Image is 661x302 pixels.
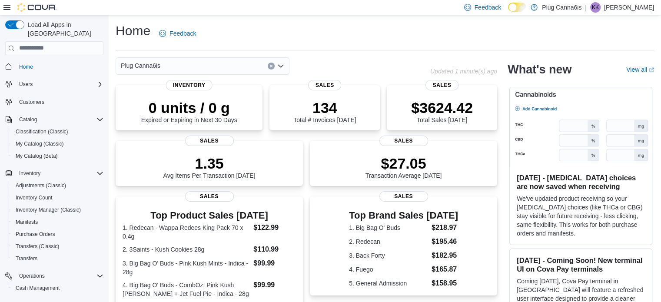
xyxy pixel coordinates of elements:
[12,192,103,203] span: Inventory Count
[432,236,458,247] dd: $195.46
[16,285,60,292] span: Cash Management
[16,79,36,90] button: Users
[12,126,103,137] span: Classification (Classic)
[432,264,458,275] dd: $165.87
[430,68,497,75] p: Updated 1 minute(s) ago
[2,270,107,282] button: Operations
[123,281,250,298] dt: 4. Big Bag O' Buds - CombOz: Pink Kush [PERSON_NAME] + Jet Fuel Pie - Indica - 28g
[411,99,473,116] p: $3624.42
[590,2,601,13] div: Ketan Khetpal
[517,256,645,273] h3: [DATE] - Coming Soon! New terminal UI on Cova Pay terminals
[16,255,37,262] span: Transfers
[123,223,250,241] dt: 1. Redecan - Wappa Redees King Pack 70 x 0.4g
[16,140,64,147] span: My Catalog (Classic)
[2,167,107,179] button: Inventory
[12,139,67,149] a: My Catalog (Classic)
[432,222,458,233] dd: $218.97
[12,151,103,161] span: My Catalog (Beta)
[379,136,428,146] span: Sales
[9,240,107,252] button: Transfers (Classic)
[293,99,356,116] p: 134
[156,25,199,42] a: Feedback
[163,155,256,172] p: 1.35
[12,229,59,239] a: Purchase Orders
[604,2,654,13] p: [PERSON_NAME]
[277,63,284,70] button: Open list of options
[12,205,84,215] a: Inventory Manager (Classic)
[365,155,442,172] p: $27.05
[16,168,44,179] button: Inventory
[379,191,428,202] span: Sales
[16,271,103,281] span: Operations
[508,3,526,12] input: Dark Mode
[12,241,63,252] a: Transfers (Classic)
[349,223,428,232] dt: 1. Big Bag O' Buds
[12,217,41,227] a: Manifests
[16,271,48,281] button: Operations
[349,265,428,274] dt: 4. Fuego
[16,96,103,107] span: Customers
[16,219,38,226] span: Manifests
[626,66,654,73] a: View allExternal link
[12,205,103,215] span: Inventory Manager (Classic)
[141,99,237,116] p: 0 units / 0 g
[9,252,107,265] button: Transfers
[12,229,103,239] span: Purchase Orders
[12,253,41,264] a: Transfers
[349,210,458,221] h3: Top Brand Sales [DATE]
[12,241,103,252] span: Transfers (Classic)
[16,243,59,250] span: Transfers (Classic)
[2,96,107,108] button: Customers
[16,182,66,189] span: Adjustments (Classic)
[16,153,58,159] span: My Catalog (Beta)
[9,216,107,228] button: Manifests
[253,222,296,233] dd: $122.99
[166,80,213,90] span: Inventory
[121,60,160,71] span: Plug Canna6is
[12,283,103,293] span: Cash Management
[12,180,70,191] a: Adjustments (Classic)
[16,231,55,238] span: Purchase Orders
[19,99,44,106] span: Customers
[475,3,501,12] span: Feedback
[16,114,40,125] button: Catalog
[185,191,234,202] span: Sales
[9,192,107,204] button: Inventory Count
[123,245,250,254] dt: 2. 3Saints - Kush Cookies 28g
[16,79,103,90] span: Users
[9,228,107,240] button: Purchase Orders
[9,126,107,138] button: Classification (Classic)
[365,155,442,179] div: Transaction Average [DATE]
[411,99,473,123] div: Total Sales [DATE]
[432,250,458,261] dd: $182.95
[116,22,150,40] h1: Home
[12,151,61,161] a: My Catalog (Beta)
[19,81,33,88] span: Users
[123,210,296,221] h3: Top Product Sales [DATE]
[508,63,571,76] h2: What's new
[17,3,56,12] img: Cova
[19,63,33,70] span: Home
[542,2,581,13] p: Plug Canna6is
[16,97,48,107] a: Customers
[16,61,103,72] span: Home
[19,170,40,177] span: Inventory
[169,29,196,38] span: Feedback
[585,2,587,13] p: |
[649,67,654,73] svg: External link
[9,204,107,216] button: Inventory Manager (Classic)
[2,60,107,73] button: Home
[253,280,296,290] dd: $99.99
[16,206,81,213] span: Inventory Manager (Classic)
[12,126,72,137] a: Classification (Classic)
[163,155,256,179] div: Avg Items Per Transaction [DATE]
[16,128,68,135] span: Classification (Classic)
[9,282,107,294] button: Cash Management
[253,258,296,269] dd: $99.99
[12,217,103,227] span: Manifests
[185,136,234,146] span: Sales
[24,20,103,38] span: Load All Apps in [GEOGRAPHIC_DATA]
[12,139,103,149] span: My Catalog (Classic)
[2,78,107,90] button: Users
